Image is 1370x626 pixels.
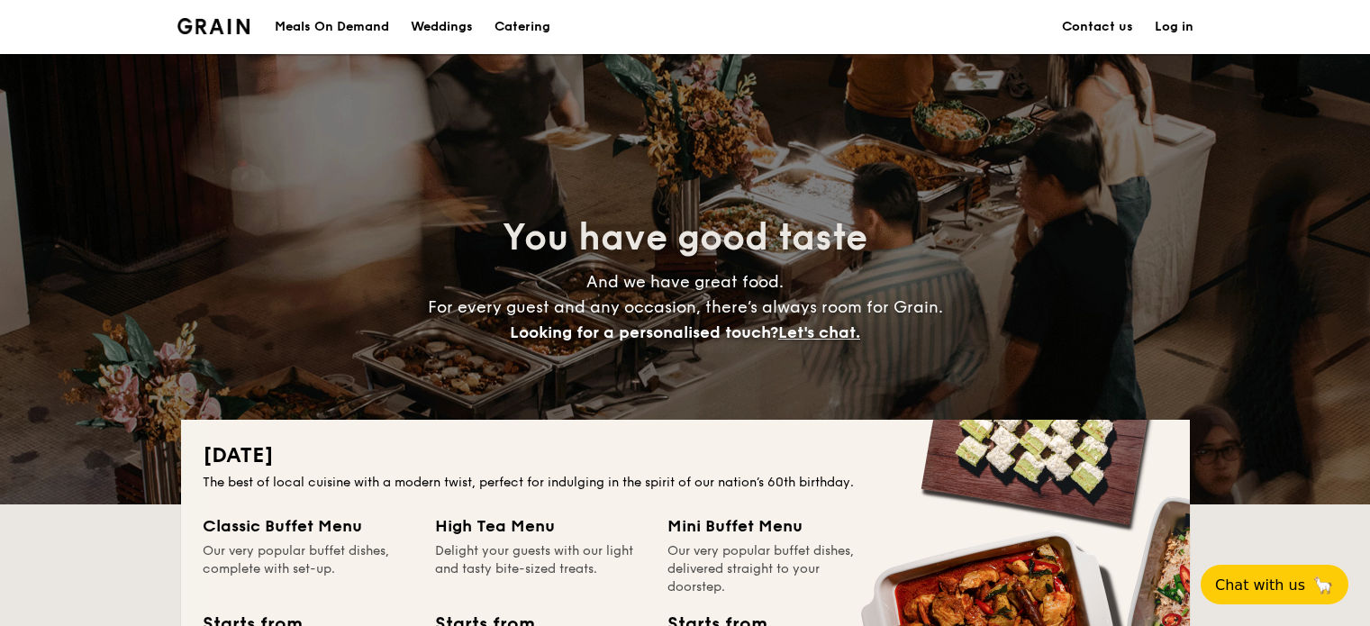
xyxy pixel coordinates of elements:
[203,513,413,539] div: Classic Buffet Menu
[1215,576,1305,594] span: Chat with us
[503,216,867,259] span: You have good taste
[1201,565,1348,604] button: Chat with us🦙
[435,542,646,596] div: Delight your guests with our light and tasty bite-sized treats.
[1312,575,1334,595] span: 🦙
[203,474,1168,492] div: The best of local cuisine with a modern twist, perfect for indulging in the spirit of our nation’...
[177,18,250,34] a: Logotype
[435,513,646,539] div: High Tea Menu
[203,441,1168,470] h2: [DATE]
[510,322,778,342] span: Looking for a personalised touch?
[667,542,878,596] div: Our very popular buffet dishes, delivered straight to your doorstep.
[428,272,943,342] span: And we have great food. For every guest and any occasion, there’s always room for Grain.
[667,513,878,539] div: Mini Buffet Menu
[203,542,413,596] div: Our very popular buffet dishes, complete with set-up.
[778,322,860,342] span: Let's chat.
[177,18,250,34] img: Grain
